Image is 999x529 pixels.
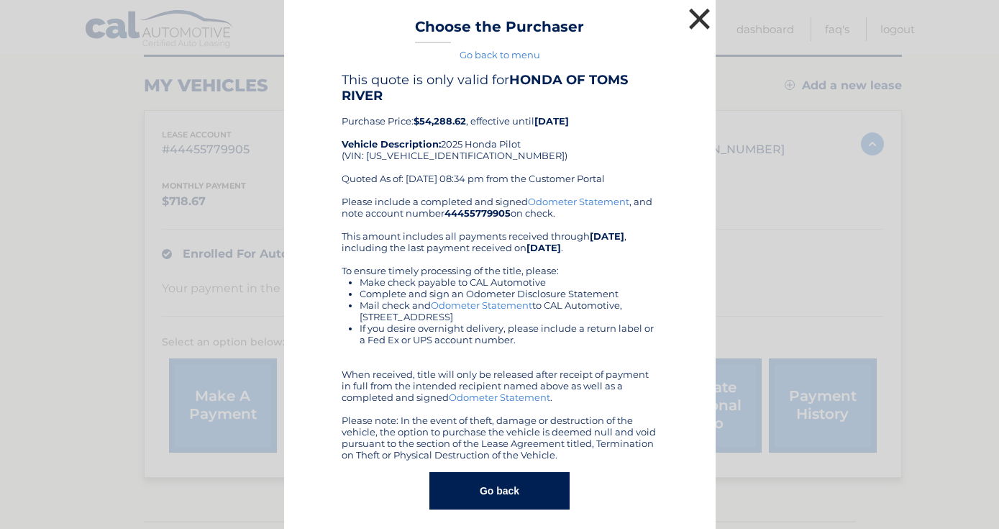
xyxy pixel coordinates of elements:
[444,207,511,219] b: 44455779905
[449,392,550,403] a: Odometer Statement
[414,115,466,127] b: $54,288.62
[415,18,584,43] h3: Choose the Purchaser
[534,115,569,127] b: [DATE]
[528,196,629,207] a: Odometer Statement
[360,299,658,322] li: Mail check and to CAL Automotive, [STREET_ADDRESS]
[429,472,570,510] button: Go back
[342,72,628,104] b: HONDA OF TOMS RIVER
[431,299,532,311] a: Odometer Statement
[342,72,658,104] h4: This quote is only valid for
[360,276,658,288] li: Make check payable to CAL Automotive
[685,4,714,33] button: ×
[342,72,658,196] div: Purchase Price: , effective until 2025 Honda Pilot (VIN: [US_VEHICLE_IDENTIFICATION_NUMBER]) Quot...
[342,138,441,150] strong: Vehicle Description:
[526,242,561,253] b: [DATE]
[360,288,658,299] li: Complete and sign an Odometer Disclosure Statement
[590,230,624,242] b: [DATE]
[460,49,540,60] a: Go back to menu
[360,322,658,345] li: If you desire overnight delivery, please include a return label or a Fed Ex or UPS account number.
[342,196,658,461] div: Please include a completed and signed , and note account number on check. This amount includes al...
